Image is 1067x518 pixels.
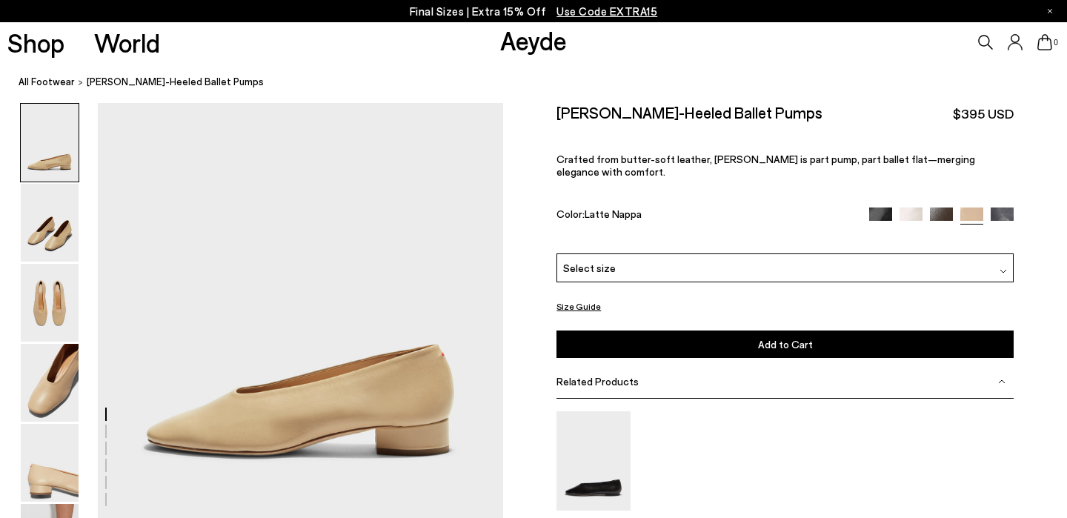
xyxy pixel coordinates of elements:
button: Size Guide [556,297,601,316]
a: Shop [7,30,64,56]
img: svg%3E [998,378,1005,385]
span: Related Products [556,375,639,388]
span: [PERSON_NAME]-Heeled Ballet Pumps [87,74,264,90]
a: All Footwear [19,74,75,90]
a: Aeyde [500,24,567,56]
p: Final Sizes | Extra 15% Off [410,2,658,21]
a: World [94,30,160,56]
img: Delia Low-Heeled Ballet Pumps - Image 2 [21,184,79,262]
span: Add to Cart [758,338,813,351]
div: Color: [556,207,854,225]
img: Delia Low-Heeled Ballet Pumps - Image 4 [21,344,79,422]
h2: [PERSON_NAME]-Heeled Ballet Pumps [556,103,822,122]
span: Navigate to /collections/ss25-final-sizes [556,4,657,18]
img: svg%3E [1000,268,1007,275]
span: Crafted from butter-soft leather, [PERSON_NAME] is part pump, part ballet flat—merging elegance w... [556,153,975,178]
nav: breadcrumb [19,62,1067,103]
img: Delia Low-Heeled Ballet Pumps - Image 5 [21,424,79,502]
span: Latte Nappa [585,207,642,220]
a: 0 [1037,34,1052,50]
img: Delia Low-Heeled Ballet Pumps - Image 3 [21,264,79,342]
span: $395 USD [953,104,1014,123]
button: Add to Cart [556,331,1014,358]
img: Kirsten Ballet Flats [556,411,631,510]
span: 0 [1052,39,1060,47]
img: Delia Low-Heeled Ballet Pumps - Image 1 [21,104,79,182]
span: Select size [563,260,616,276]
